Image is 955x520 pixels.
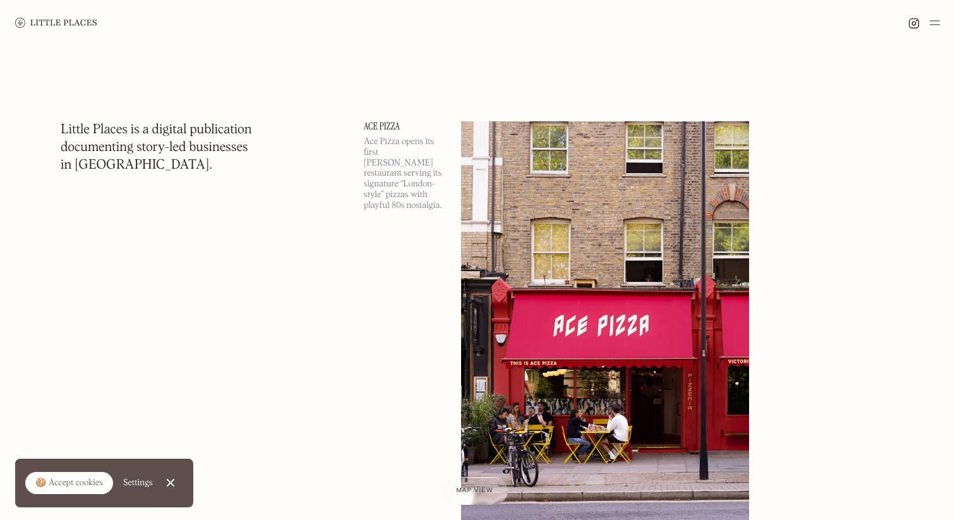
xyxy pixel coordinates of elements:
a: Ace Pizza [364,121,446,131]
a: Close Cookie Popup [158,470,183,495]
div: 🍪 Accept cookies [35,477,103,490]
p: Ace Pizza opens its first [PERSON_NAME] restaurant serving its signature “London-style” pizzas wi... [364,136,446,211]
span: Map view [457,487,493,494]
h1: Little Places is a digital publication documenting story-led businesses in [GEOGRAPHIC_DATA]. [61,121,252,174]
a: Settings [123,469,153,497]
a: 🍪 Accept cookies [25,472,113,495]
div: Settings [123,478,153,487]
a: Map view [441,477,508,505]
